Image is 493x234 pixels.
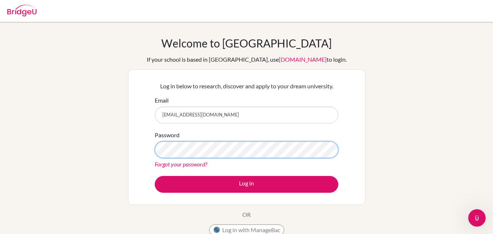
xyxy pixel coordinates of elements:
[242,210,251,219] p: OR
[161,37,332,50] h1: Welcome to [GEOGRAPHIC_DATA]
[279,56,327,63] a: [DOMAIN_NAME]
[155,161,207,168] a: Forgot your password?
[468,209,486,227] iframe: Intercom live chat
[147,55,347,64] div: If your school is based in [GEOGRAPHIC_DATA], use to login.
[155,131,180,139] label: Password
[155,176,338,193] button: Log in
[155,82,338,91] p: Log in below to research, discover and apply to your dream university.
[7,5,36,16] img: Bridge-U
[155,96,169,105] label: Email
